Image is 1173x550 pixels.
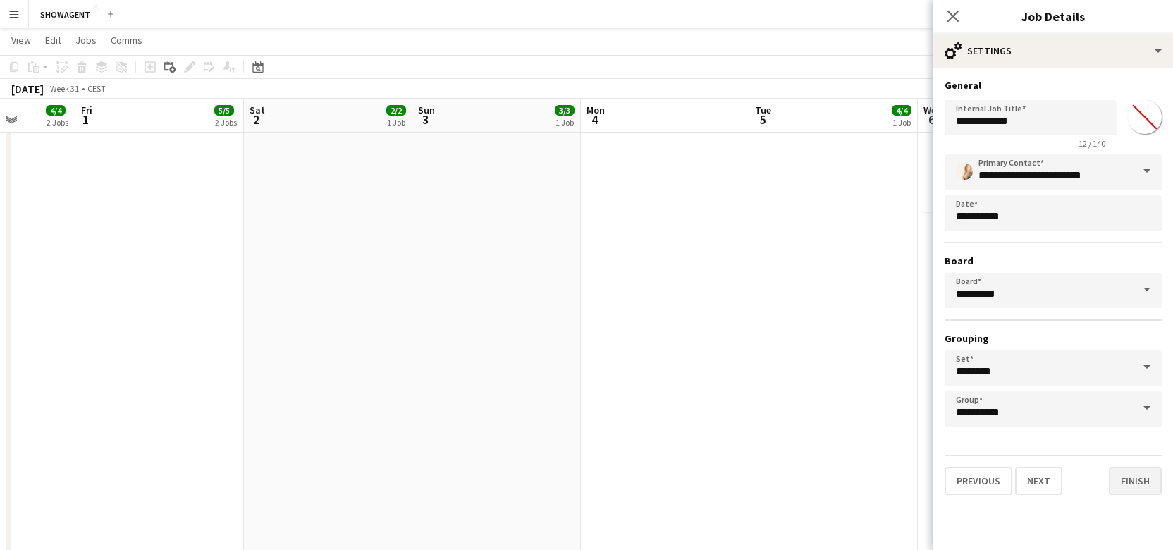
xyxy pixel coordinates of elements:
[105,31,148,49] a: Comms
[29,1,102,28] button: SHOWAGENT
[1015,467,1062,495] button: Next
[755,104,771,116] span: Tue
[247,111,265,128] span: 2
[75,34,97,47] span: Jobs
[46,105,66,116] span: 4/4
[11,34,31,47] span: View
[45,34,61,47] span: Edit
[47,83,82,94] span: Week 31
[945,332,1162,345] h3: Grouping
[70,31,102,49] a: Jobs
[386,105,406,116] span: 2/2
[387,117,405,128] div: 1 Job
[892,117,911,128] div: 1 Job
[945,79,1162,92] h3: General
[945,467,1012,495] button: Previous
[923,197,1081,245] app-card-role: PYJAMAS UGLINE1/110:15-15:30 (5h15m)
[47,117,68,128] div: 2 Jobs
[250,104,265,116] span: Sat
[923,104,942,116] span: Wed
[933,34,1173,68] div: Settings
[416,111,435,128] span: 3
[555,117,574,128] div: 1 Job
[753,111,771,128] span: 5
[111,34,142,47] span: Comms
[39,31,67,49] a: Edit
[923,149,1081,197] app-card-role: PYJAMAS Performer1/110:15-15:30 (5h15m)[PERSON_NAME]
[933,7,1173,25] h3: Job Details
[418,104,435,116] span: Sun
[215,117,237,128] div: 2 Jobs
[214,105,234,116] span: 5/5
[87,83,106,94] div: CEST
[6,31,37,49] a: View
[79,111,92,128] span: 1
[1067,138,1117,149] span: 12 / 140
[555,105,575,116] span: 3/3
[11,82,44,96] div: [DATE]
[1109,467,1162,495] button: Finish
[81,104,92,116] span: Fri
[586,104,605,116] span: Mon
[584,111,605,128] span: 4
[921,111,942,128] span: 6
[945,255,1162,267] h3: Board
[892,105,911,116] span: 4/4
